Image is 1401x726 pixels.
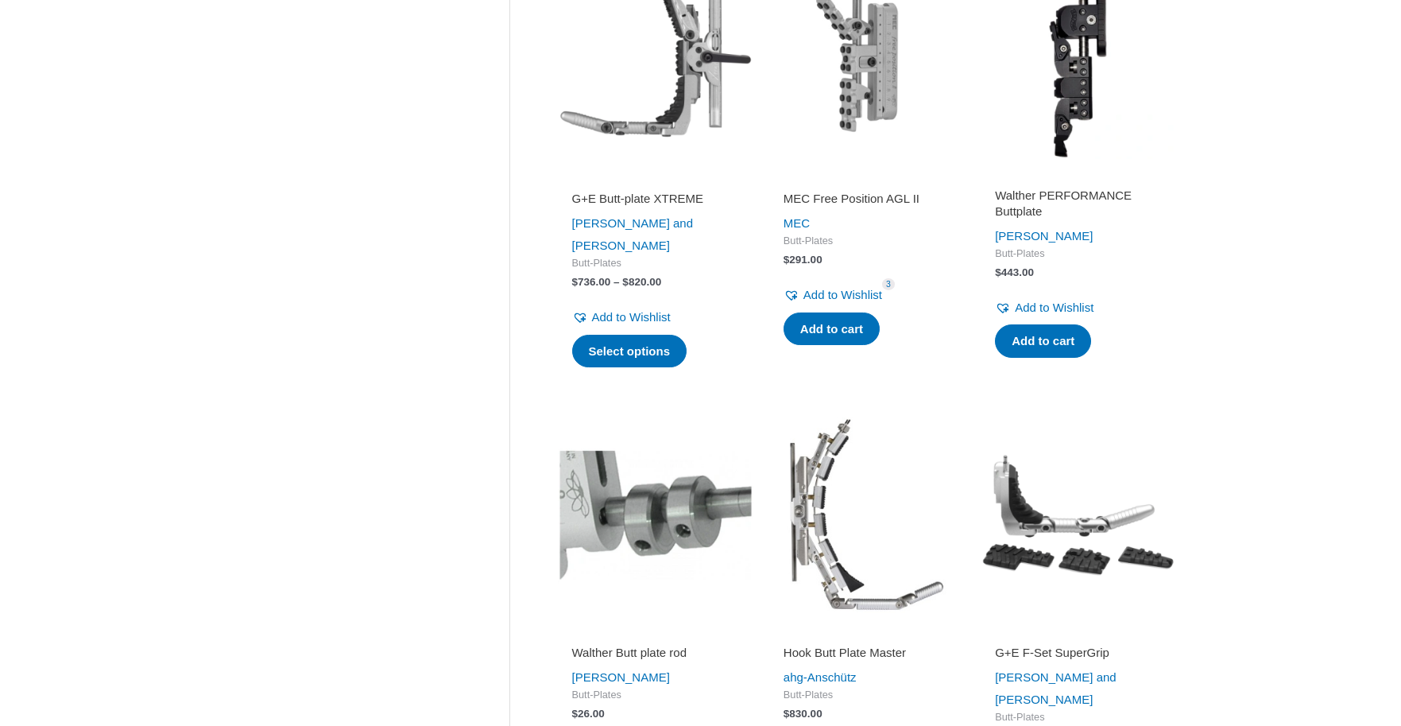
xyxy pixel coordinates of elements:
[784,645,950,666] a: Hook Butt Plate Master
[572,623,739,642] iframe: Customer reviews powered by Trustpilot
[995,623,1162,642] iframe: Customer reviews powered by Trustpilot
[784,254,790,266] span: $
[572,335,687,368] a: Select options for “G+E Butt-plate XTREME”
[1015,301,1093,314] span: Add to Wishlist
[613,276,620,288] span: –
[784,313,880,346] a: Add to cart: “MEC Free Position AGL II”
[995,266,1034,278] bdi: 443.00
[995,188,1162,225] a: Walther PERFORMANCE Buttplate
[572,169,739,188] iframe: Customer reviews powered by Trustpilot
[572,645,739,666] a: Walther Butt plate rod
[995,711,1162,724] span: Butt-Plates
[572,708,605,720] bdi: 26.00
[572,276,579,288] span: $
[784,689,950,702] span: Butt-Plates
[784,254,822,266] bdi: 291.00
[803,288,882,301] span: Add to Wishlist
[995,324,1091,358] a: Add to cart: “Walther PERFORMANCE Buttplate”
[995,229,1093,243] a: [PERSON_NAME]
[769,417,965,613] img: Hook Butt Plate Master
[995,247,1162,261] span: Butt-Plates
[784,216,810,230] a: MEC
[784,191,950,212] a: MEC Free Position AGL II
[784,708,822,720] bdi: 830.00
[784,169,950,188] iframe: Customer reviews powered by Trustpilot
[572,191,739,212] a: G+E Butt-plate XTREME
[572,276,611,288] bdi: 736.00
[622,276,629,288] span: $
[572,191,739,207] h2: G+E Butt-plate XTREME
[981,417,1176,613] img: G+E F-Set SuperGrip
[572,689,739,702] span: Butt-Plates
[995,188,1162,219] h2: Walther PERFORMANCE Buttplate
[995,645,1162,666] a: G+E F-Set SuperGrip
[572,216,694,252] a: [PERSON_NAME] and [PERSON_NAME]
[784,235,950,248] span: Butt-Plates
[784,708,790,720] span: $
[784,645,950,661] h2: Hook Butt Plate Master
[784,284,882,306] a: Add to Wishlist
[995,670,1117,706] a: [PERSON_NAME] and [PERSON_NAME]
[558,417,753,613] img: Walther Butt plate rod
[622,276,661,288] bdi: 820.00
[882,278,895,290] span: 3
[572,645,739,661] h2: Walther Butt plate rod
[572,306,671,328] a: Add to Wishlist
[592,310,671,324] span: Add to Wishlist
[784,623,950,642] iframe: Customer reviews powered by Trustpilot
[784,670,857,684] a: ahg-Anschütz
[572,708,579,720] span: $
[572,257,739,270] span: Butt-Plates
[784,191,950,207] h2: MEC Free Position AGL II
[995,266,1001,278] span: $
[995,645,1162,661] h2: G+E F-Set SuperGrip
[995,169,1162,188] iframe: Customer reviews powered by Trustpilot
[995,297,1093,319] a: Add to Wishlist
[572,670,670,684] a: [PERSON_NAME]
